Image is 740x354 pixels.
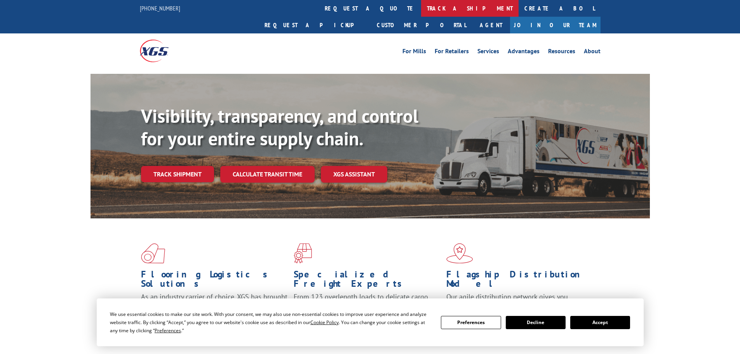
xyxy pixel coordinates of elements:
h1: Specialized Freight Experts [294,270,441,292]
a: XGS ASSISTANT [321,166,387,183]
a: Customer Portal [371,17,472,33]
a: Track shipment [141,166,214,182]
span: As an industry carrier of choice, XGS has brought innovation and dedication to flooring logistics... [141,292,287,320]
span: Cookie Policy [310,319,339,326]
h1: Flooring Logistics Solutions [141,270,288,292]
button: Accept [570,316,630,329]
a: For Mills [402,48,426,57]
a: Agent [472,17,510,33]
a: Request a pickup [259,17,371,33]
a: Calculate transit time [220,166,315,183]
a: [PHONE_NUMBER] [140,4,180,12]
a: About [584,48,601,57]
h1: Flagship Distribution Model [446,270,593,292]
a: Advantages [508,48,540,57]
button: Preferences [441,316,501,329]
a: Resources [548,48,575,57]
a: For Retailers [435,48,469,57]
div: Cookie Consent Prompt [97,298,644,346]
p: From 123 overlength loads to delicate cargo, our experienced staff knows the best way to move you... [294,292,441,327]
a: Services [477,48,499,57]
img: xgs-icon-flagship-distribution-model-red [446,243,473,263]
button: Decline [506,316,566,329]
span: Preferences [155,327,181,334]
img: xgs-icon-focused-on-flooring-red [294,243,312,263]
span: Our agile distribution network gives you nationwide inventory management on demand. [446,292,589,310]
img: xgs-icon-total-supply-chain-intelligence-red [141,243,165,263]
b: Visibility, transparency, and control for your entire supply chain. [141,104,418,150]
a: Join Our Team [510,17,601,33]
div: We use essential cookies to make our site work. With your consent, we may also use non-essential ... [110,310,432,335]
